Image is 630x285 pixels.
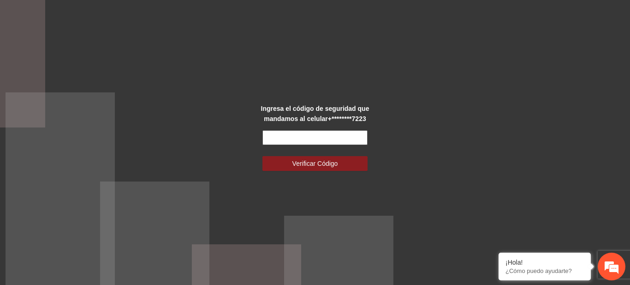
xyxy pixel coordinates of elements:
strong: Ingresa el código de seguridad que mandamos al celular +********7223 [261,105,369,122]
textarea: Escriba su mensaje y pulse “Intro” [5,188,176,220]
div: Minimizar ventana de chat en vivo [151,5,173,27]
div: ¡Hola! [505,259,584,266]
span: Estamos en línea. [53,91,127,184]
div: Chatee con nosotros ahora [48,47,155,59]
p: ¿Cómo puedo ayudarte? [505,267,584,274]
span: Verificar Código [292,158,338,169]
button: Verificar Código [262,156,368,171]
